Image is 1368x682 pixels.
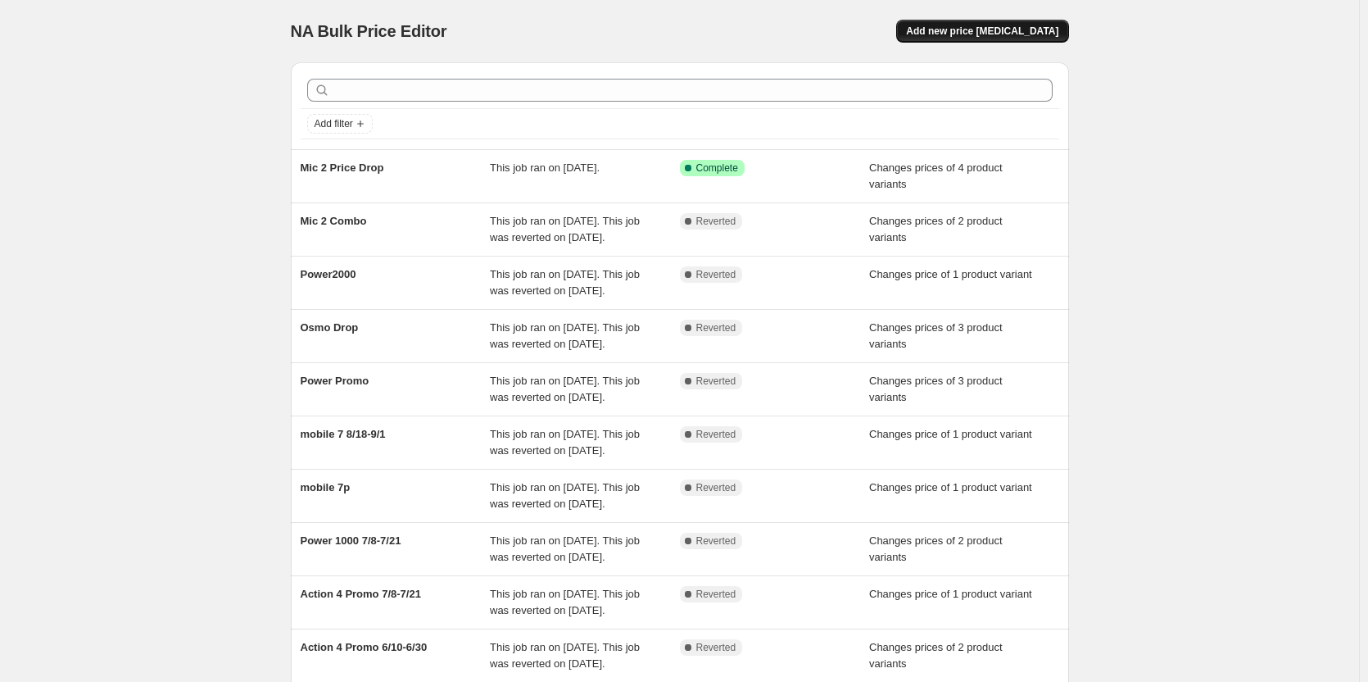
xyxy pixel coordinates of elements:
[490,375,640,403] span: This job ran on [DATE]. This job was reverted on [DATE].
[869,534,1003,563] span: Changes prices of 2 product variants
[696,268,736,281] span: Reverted
[301,215,367,227] span: Mic 2 Combo
[490,321,640,350] span: This job ran on [DATE]. This job was reverted on [DATE].
[696,428,736,441] span: Reverted
[696,641,736,654] span: Reverted
[291,22,447,40] span: NA Bulk Price Editor
[490,161,600,174] span: This job ran on [DATE].
[301,641,428,653] span: Action 4 Promo 6/10-6/30
[869,321,1003,350] span: Changes prices of 3 product variants
[896,20,1068,43] button: Add new price [MEDICAL_DATA]
[696,588,736,601] span: Reverted
[696,161,738,175] span: Complete
[696,215,736,228] span: Reverted
[869,588,1032,600] span: Changes price of 1 product variant
[696,375,736,388] span: Reverted
[869,481,1032,493] span: Changes price of 1 product variant
[301,481,351,493] span: mobile 7p
[869,161,1003,190] span: Changes prices of 4 product variants
[869,215,1003,243] span: Changes prices of 2 product variants
[490,268,640,297] span: This job ran on [DATE]. This job was reverted on [DATE].
[490,428,640,457] span: This job ran on [DATE]. This job was reverted on [DATE].
[301,534,401,547] span: Power 1000 7/8-7/21
[301,428,386,440] span: mobile 7 8/18-9/1
[869,641,1003,670] span: Changes prices of 2 product variants
[315,117,353,130] span: Add filter
[696,321,736,334] span: Reverted
[301,268,356,280] span: Power2000
[490,215,640,243] span: This job ran on [DATE]. This job was reverted on [DATE].
[490,588,640,616] span: This job ran on [DATE]. This job was reverted on [DATE].
[490,481,640,510] span: This job ran on [DATE]. This job was reverted on [DATE].
[490,534,640,563] span: This job ran on [DATE]. This job was reverted on [DATE].
[490,641,640,670] span: This job ran on [DATE]. This job was reverted on [DATE].
[301,375,369,387] span: Power Promo
[696,534,736,548] span: Reverted
[869,268,1032,280] span: Changes price of 1 product variant
[869,375,1003,403] span: Changes prices of 3 product variants
[301,161,384,174] span: Mic 2 Price Drop
[906,25,1058,38] span: Add new price [MEDICAL_DATA]
[307,114,373,134] button: Add filter
[869,428,1032,440] span: Changes price of 1 product variant
[301,321,359,334] span: Osmo Drop
[696,481,736,494] span: Reverted
[301,588,421,600] span: Action 4 Promo 7/8-7/21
